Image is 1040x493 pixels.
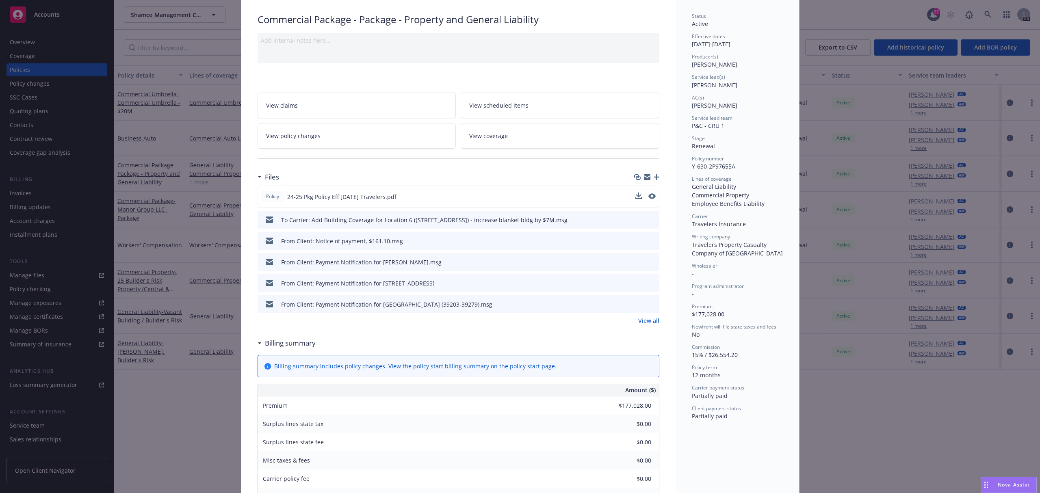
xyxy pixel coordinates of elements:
[692,182,783,191] div: General Liability
[692,371,721,379] span: 12 months
[603,473,656,485] input: 0.00
[692,94,704,101] span: AC(s)
[638,316,659,325] a: View all
[281,216,568,224] div: To Carrier: Add Building Coverage for Location 6 ([STREET_ADDRESS]) - increase blanket bldg by $7...
[692,405,741,412] span: Client payment status
[258,13,659,26] div: Commercial Package - Package - Property and General Liability
[692,283,744,290] span: Program administrator
[692,142,715,150] span: Renewal
[510,362,555,370] a: policy start page
[635,192,642,199] button: download file
[998,481,1030,488] span: Nova Assist
[603,454,656,467] input: 0.00
[692,392,728,400] span: Partially paid
[692,81,737,89] span: [PERSON_NAME]
[603,418,656,430] input: 0.00
[649,279,656,288] button: preview file
[692,351,738,359] span: 15% / $26,554.20
[265,338,316,348] h3: Billing summary
[258,172,279,182] div: Files
[469,101,529,110] span: View scheduled items
[692,233,730,240] span: Writing company
[692,102,737,109] span: [PERSON_NAME]
[281,279,435,288] div: From Client: Payment Notification for [STREET_ADDRESS]
[287,192,396,201] span: 24-25 Pkg Policy Eff [DATE] Travelers.pdf
[649,237,656,245] button: preview file
[648,193,656,199] button: preview file
[258,338,316,348] div: Billing summary
[692,122,724,130] span: P&C - CRU 1
[692,13,706,19] span: Status
[692,310,724,318] span: $177,028.00
[649,300,656,309] button: preview file
[281,258,442,266] div: From Client: Payment Notification for [PERSON_NAME].msg
[258,93,456,118] a: View claims
[692,191,783,199] div: Commercial Property
[692,33,783,48] div: [DATE] - [DATE]
[625,386,656,394] span: Amount ($)
[692,213,708,220] span: Carrier
[692,384,744,391] span: Carrier payment status
[461,93,659,118] a: View scheduled items
[469,132,508,140] span: View coverage
[636,300,642,309] button: download file
[265,172,279,182] h3: Files
[692,412,728,420] span: Partially paid
[648,192,656,201] button: preview file
[281,300,492,309] div: From Client: Payment Notification for [GEOGRAPHIC_DATA] (39203-39279).msg
[692,53,718,60] span: Producer(s)
[692,175,732,182] span: Lines of coverage
[258,123,456,149] a: View policy changes
[981,477,991,493] div: Drag to move
[692,20,708,28] span: Active
[263,420,323,428] span: Surplus lines state tax
[264,193,281,200] span: Policy
[981,477,1037,493] button: Nova Assist
[636,258,642,266] button: download file
[263,475,310,482] span: Carrier policy fee
[461,123,659,149] a: View coverage
[692,290,694,298] span: -
[692,364,717,371] span: Policy term
[603,400,656,412] input: 0.00
[649,216,656,224] button: preview file
[692,115,732,121] span: Service lead team
[692,270,694,277] span: -
[692,331,700,338] span: No
[263,402,288,409] span: Premium
[263,438,324,446] span: Surplus lines state fee
[692,74,725,80] span: Service lead(s)
[692,33,725,40] span: Effective dates
[692,262,717,269] span: Wholesaler
[281,237,403,245] div: From Client: Notice of payment, $161.10.msg
[636,216,642,224] button: download file
[649,258,656,266] button: preview file
[263,456,310,464] span: Misc taxes & fees
[692,303,713,310] span: Premium
[261,36,656,45] div: Add internal notes here...
[692,135,705,142] span: Stage
[692,323,776,330] span: Newfront will file state taxes and fees
[636,237,642,245] button: download file
[635,192,642,201] button: download file
[636,279,642,288] button: download file
[692,344,720,350] span: Commission
[692,220,746,228] span: Travelers Insurance
[692,61,737,68] span: [PERSON_NAME]
[692,199,783,208] div: Employee Benefits Liability
[692,155,724,162] span: Policy number
[692,241,783,257] span: Travelers Property Casualty Company of [GEOGRAPHIC_DATA]
[274,362,557,370] div: Billing summary includes policy changes. View the policy start billing summary on the .
[266,101,298,110] span: View claims
[603,436,656,448] input: 0.00
[266,132,321,140] span: View policy changes
[692,162,735,170] span: Y-630-2P97655A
